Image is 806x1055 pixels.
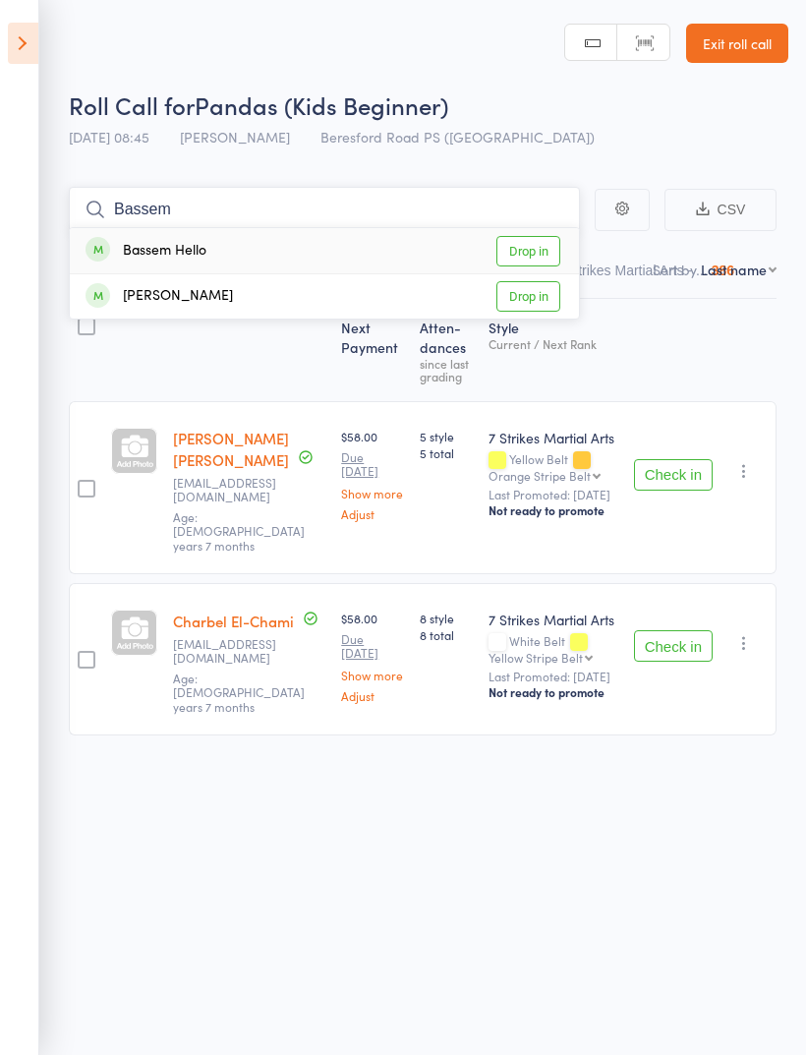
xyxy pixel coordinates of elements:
span: Pandas (Kids Beginner) [195,88,448,121]
span: Beresford Road PS ([GEOGRAPHIC_DATA]) [320,127,595,147]
small: Due [DATE] [341,632,403,661]
span: Roll Call for [69,88,195,121]
small: bvsdeepthi@gmail.com [173,476,301,504]
a: Exit roll call [686,24,788,63]
a: [PERSON_NAME] [PERSON_NAME] [173,428,289,470]
small: Due [DATE] [341,450,403,479]
div: Last name [701,260,767,279]
div: Not ready to promote [489,502,617,518]
div: Style [481,308,625,392]
button: CSV [664,189,777,231]
span: Age: [DEMOGRAPHIC_DATA] years 7 months [173,508,305,554]
button: Check in [634,459,713,491]
div: $58.00 [341,610,403,702]
label: Sort by [653,260,697,279]
div: Current / Next Rank [489,337,617,350]
div: [PERSON_NAME] [86,285,233,308]
div: Not ready to promote [489,684,617,700]
div: 7 Strikes Martial Arts [489,428,617,447]
div: since last grading [420,357,474,382]
span: 5 total [420,444,474,461]
span: 8 style [420,610,474,626]
span: 8 total [420,626,474,643]
small: Last Promoted: [DATE] [489,488,617,501]
div: Yellow Belt [489,452,617,482]
div: Bassem Hello [86,240,206,263]
div: Yellow Stripe Belt [489,651,583,664]
div: Orange Stripe Belt [489,469,591,482]
span: [PERSON_NAME] [180,127,290,147]
a: Charbel El-Chami [173,611,294,631]
a: Drop in [496,236,560,266]
a: Show more [341,669,403,681]
div: 7 Strikes Martial Arts [489,610,617,629]
a: Show more [341,487,403,499]
button: Check in [634,630,713,662]
div: Next Payment [333,308,411,392]
span: Age: [DEMOGRAPHIC_DATA] years 7 months [173,670,305,715]
a: Drop in [496,281,560,312]
input: Search by name [69,187,580,232]
small: Last Promoted: [DATE] [489,670,617,683]
div: $58.00 [341,428,403,520]
small: marwan_elchami2000@yahoo.com.au [173,637,301,666]
a: Adjust [341,689,403,702]
div: White Belt [489,634,617,664]
span: 5 style [420,428,474,444]
span: [DATE] 08:45 [69,127,149,147]
a: Adjust [341,507,403,520]
div: Atten­dances [412,308,482,392]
